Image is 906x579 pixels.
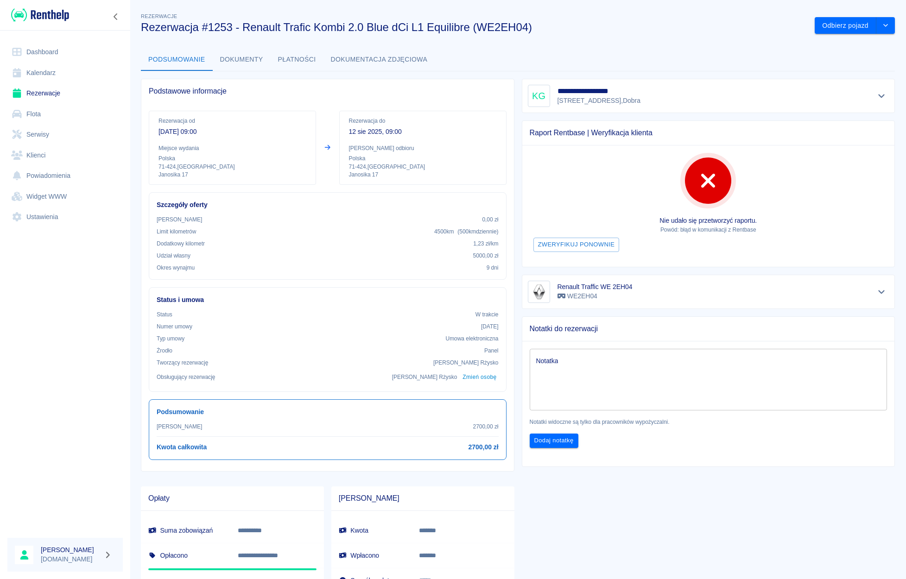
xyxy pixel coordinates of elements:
[141,49,213,71] button: Podsumowanie
[558,282,633,291] h6: Renault Traffic WE 2EH04
[41,554,100,564] p: [DOMAIN_NAME]
[11,7,69,23] img: Renthelp logo
[446,334,499,343] p: Umowa elektroniczna
[530,226,887,234] p: Powód: błąd w komunikacji z Rentbase
[482,215,498,224] p: 0,00 zł
[157,310,172,319] p: Status
[349,127,497,137] p: 12 sie 2025, 09:00
[481,322,499,331] p: [DATE]
[530,324,887,334] span: Notatki do rezerwacji
[433,359,499,367] p: [PERSON_NAME] Rżysko
[141,21,807,34] h3: Rezerwacja #1253 - Renault Trafic Kombi 2.0 Blue dCi L1 Equilibre (WE2EH04)
[41,545,100,554] h6: [PERSON_NAME]
[349,144,497,152] p: [PERSON_NAME] odbioru
[473,239,498,248] p: 1,23 zł /km
[530,216,887,226] p: Nie udało się przetworzyć raportu.
[339,551,404,560] h6: Wpłacono
[157,373,215,381] p: Obsługujący rezerwację
[158,154,306,163] p: Polska
[157,334,184,343] p: Typ umowy
[157,227,196,236] p: Limit kilometrów
[157,200,499,210] h6: Szczegóły oferty
[558,96,640,106] p: [STREET_ADDRESS] , Dobra
[530,283,548,301] img: Image
[158,163,306,171] p: 71-424 , [GEOGRAPHIC_DATA]
[339,526,404,535] h6: Kwota
[157,442,207,452] h6: Kwota całkowita
[349,163,497,171] p: 71-424 , [GEOGRAPHIC_DATA]
[157,322,192,331] p: Numer umowy
[815,17,876,34] button: Odbierz pojazd
[484,346,499,355] p: Panel
[7,207,123,227] a: Ustawienia
[157,239,205,248] p: Dodatkowy kilometr
[148,568,317,570] span: Nadpłata: 0,00 zł
[7,7,69,23] a: Renthelp logo
[157,295,499,305] h6: Status i umowa
[157,359,208,367] p: Tworzący rezerwację
[148,494,317,503] span: Opłaty
[7,83,123,104] a: Rezerwacje
[874,89,889,102] button: Pokaż szczegóły
[158,117,306,125] p: Rezerwacja od
[148,551,223,560] h6: Opłacono
[349,154,497,163] p: Polska
[475,310,499,319] p: W trakcie
[874,285,889,298] button: Pokaż szczegóły
[469,442,499,452] h6: 2700,00 zł
[434,227,499,236] p: 4500 km
[349,117,497,125] p: Rezerwacja do
[7,124,123,145] a: Serwisy
[157,252,190,260] p: Udział własny
[157,264,195,272] p: Okres wynajmu
[457,228,498,235] span: ( 500 km dziennie )
[349,171,497,179] p: Janosika 17
[530,128,887,138] span: Raport Rentbase | Weryfikacja klienta
[7,186,123,207] a: Widget WWW
[158,127,306,137] p: [DATE] 09:00
[7,104,123,125] a: Flota
[558,291,633,301] p: WE2EH04
[7,42,123,63] a: Dashboard
[392,373,457,381] p: [PERSON_NAME] Rżysko
[158,144,306,152] p: Miejsce wydania
[339,494,507,503] span: [PERSON_NAME]
[461,371,498,384] button: Zmień osobę
[323,49,435,71] button: Dokumentacja zdjęciowa
[530,418,887,426] p: Notatki widoczne są tylko dla pracowników wypożyczalni.
[141,13,177,19] span: Rezerwacje
[157,215,202,224] p: [PERSON_NAME]
[149,87,507,96] span: Podstawowe informacje
[528,85,550,107] div: KG
[533,238,620,252] button: Zweryfikuj ponownie
[7,145,123,166] a: Klienci
[157,346,172,355] p: Żrodło
[271,49,323,71] button: Płatności
[157,422,202,431] p: [PERSON_NAME]
[213,49,271,71] button: Dokumenty
[530,434,578,448] button: Dodaj notatkę
[158,171,306,179] p: Janosika 17
[7,165,123,186] a: Powiadomienia
[157,407,499,417] h6: Podsumowanie
[148,526,223,535] h6: Suma zobowiązań
[876,17,895,34] button: drop-down
[473,252,499,260] p: 5000,00 zł
[109,11,123,23] button: Zwiń nawigację
[7,63,123,83] a: Kalendarz
[487,264,499,272] p: 9 dni
[473,422,499,431] p: 2700,00 zł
